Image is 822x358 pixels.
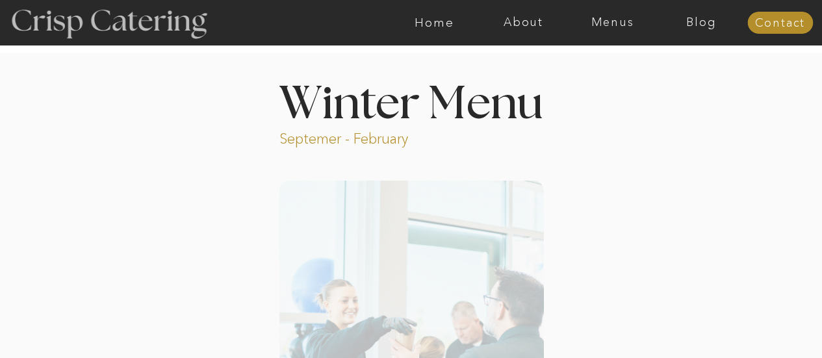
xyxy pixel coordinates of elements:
h1: Winter Menu [231,82,592,120]
a: Home [390,16,479,29]
a: Blog [657,16,746,29]
a: About [479,16,568,29]
a: Contact [747,17,813,30]
p: Septemer - February [279,129,458,144]
a: Menus [568,16,657,29]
